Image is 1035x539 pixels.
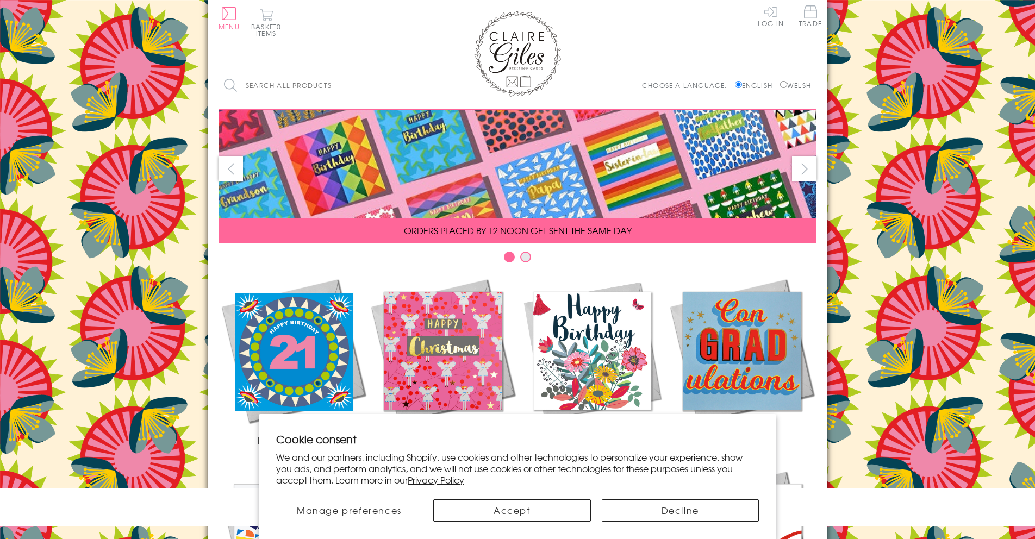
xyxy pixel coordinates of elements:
label: Welsh [780,80,811,90]
input: Welsh [780,81,787,88]
img: Claire Giles Greetings Cards [474,11,561,97]
span: Menu [219,22,240,32]
p: We and our partners, including Shopify, use cookies and other technologies to personalize your ex... [276,452,759,485]
a: Birthdays [517,276,667,447]
h2: Cookie consent [276,431,759,447]
input: English [735,81,742,88]
button: Menu [219,7,240,30]
button: Carousel Page 1 (Current Slide) [504,252,515,262]
button: next [792,156,816,181]
a: New Releases [219,276,368,447]
span: New Releases [258,434,329,447]
button: Carousel Page 2 [520,252,531,262]
span: 0 items [256,22,281,38]
span: Trade [799,5,822,27]
div: Carousel Pagination [219,251,816,268]
button: Accept [433,499,591,522]
a: Trade [799,5,822,29]
span: Manage preferences [297,504,402,517]
a: Privacy Policy [408,473,464,486]
input: Search all products [219,73,409,98]
input: Search [398,73,409,98]
button: Manage preferences [276,499,422,522]
span: ORDERS PLACED BY 12 NOON GET SENT THE SAME DAY [404,224,632,237]
p: Choose a language: [642,80,733,90]
a: Log In [758,5,784,27]
label: English [735,80,778,90]
a: Academic [667,276,816,447]
button: Basket0 items [251,9,281,36]
button: Decline [602,499,759,522]
button: prev [219,156,243,181]
a: Christmas [368,276,517,447]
